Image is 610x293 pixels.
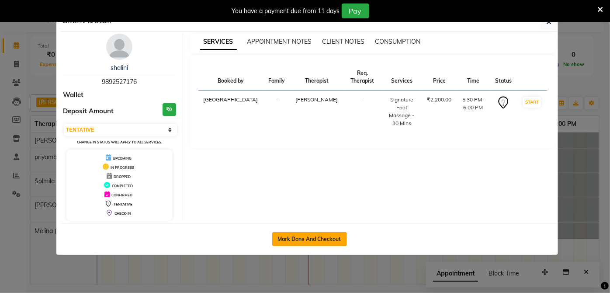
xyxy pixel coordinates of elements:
[102,78,137,86] span: 9892527176
[232,7,340,16] div: You have a payment due from 11 days
[387,96,416,127] div: Signature Foot Massage - 30 Mins
[247,38,312,45] span: APPOINTMENT NOTES
[114,174,131,179] span: DROPPED
[198,91,263,133] td: [GEOGRAPHIC_DATA]
[63,90,83,100] span: Wallet
[272,232,347,246] button: Mark Done And Checkout
[113,156,132,160] span: UPCOMING
[375,38,421,45] span: CONSUMPTION
[523,97,541,108] button: START
[427,96,451,104] div: ₹2,200.00
[112,184,133,188] span: COMPLETED
[381,64,422,91] th: Services
[343,91,382,133] td: -
[291,64,343,91] th: Therapist
[322,38,365,45] span: CLIENT NOTES
[343,64,382,91] th: Req. Therapist
[263,91,291,133] td: -
[457,64,490,91] th: Time
[63,106,114,116] span: Deposit Amount
[422,64,457,91] th: Price
[111,165,134,170] span: IN PROGRESS
[114,211,131,216] span: CHECK-IN
[490,64,517,91] th: Status
[111,193,132,197] span: CONFIRMED
[198,64,263,91] th: Booked by
[200,34,237,50] span: SERVICES
[111,64,128,72] a: shalini
[342,3,369,18] button: Pay
[114,202,132,206] span: TENTATIVE
[77,140,162,144] small: Change in status will apply to all services.
[163,103,176,116] h3: ₹0
[106,34,132,60] img: avatar
[263,64,291,91] th: Family
[457,91,490,133] td: 5:30 PM-6:00 PM
[296,96,338,103] span: [PERSON_NAME]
